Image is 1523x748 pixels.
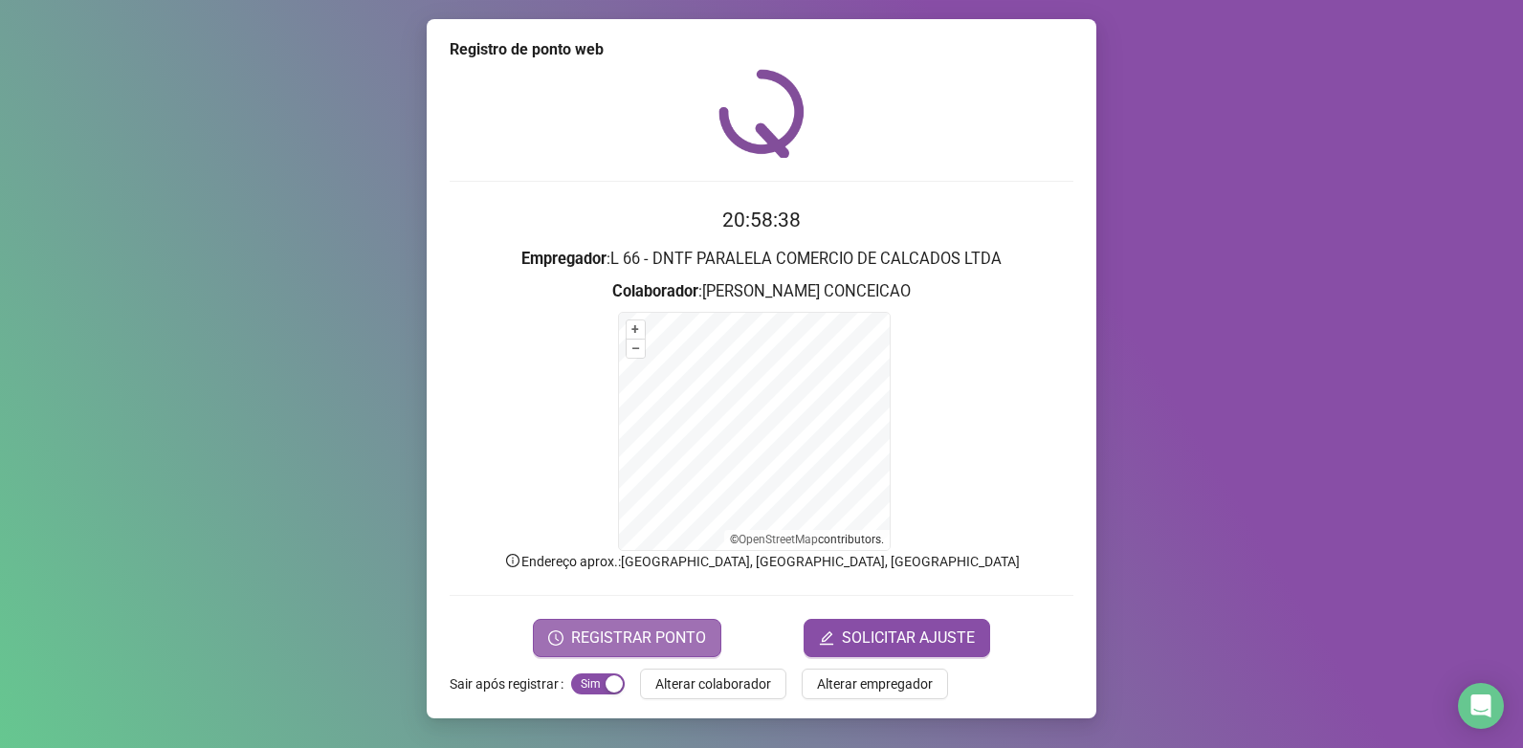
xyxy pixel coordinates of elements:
button: editSOLICITAR AJUSTE [804,619,990,657]
div: Registro de ponto web [450,38,1073,61]
a: OpenStreetMap [739,533,818,546]
span: edit [819,630,834,646]
p: Endereço aprox. : [GEOGRAPHIC_DATA], [GEOGRAPHIC_DATA], [GEOGRAPHIC_DATA] [450,551,1073,572]
h3: : L 66 - DNTF PARALELA COMERCIO DE CALCADOS LTDA [450,247,1073,272]
strong: Empregador [521,250,607,268]
div: Open Intercom Messenger [1458,683,1504,729]
li: © contributors. [730,533,884,546]
span: SOLICITAR AJUSTE [842,627,975,649]
span: REGISTRAR PONTO [571,627,706,649]
button: – [627,340,645,358]
button: REGISTRAR PONTO [533,619,721,657]
strong: Colaborador [612,282,698,300]
time: 20:58:38 [722,209,801,231]
span: Alterar colaborador [655,673,771,694]
button: Alterar colaborador [640,669,786,699]
label: Sair após registrar [450,669,571,699]
span: clock-circle [548,630,563,646]
span: Alterar empregador [817,673,933,694]
img: QRPoint [718,69,805,158]
button: + [627,320,645,339]
button: Alterar empregador [802,669,948,699]
h3: : [PERSON_NAME] CONCEICAO [450,279,1073,304]
span: info-circle [504,552,521,569]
